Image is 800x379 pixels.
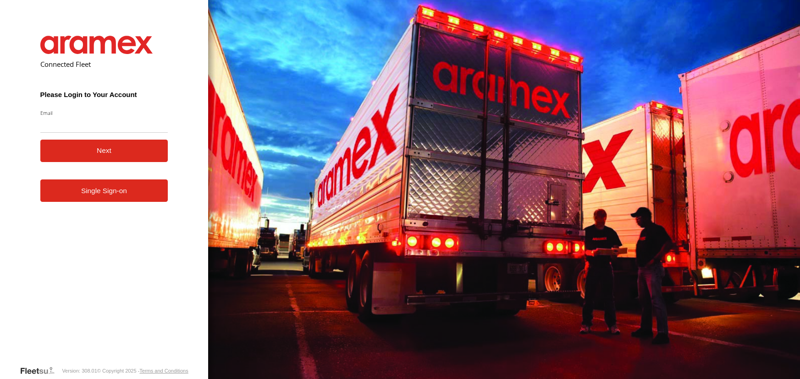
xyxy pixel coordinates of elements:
div: Version: 308.01 [62,368,97,374]
div: © Copyright 2025 - [97,368,188,374]
h3: Please Login to Your Account [40,91,168,98]
a: Terms and Conditions [139,368,188,374]
button: Next [40,140,168,162]
label: Email [40,109,168,116]
a: Visit our Website [20,366,62,375]
a: Single Sign-on [40,179,168,202]
h2: Connected Fleet [40,60,168,69]
img: Aramex [40,36,153,54]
